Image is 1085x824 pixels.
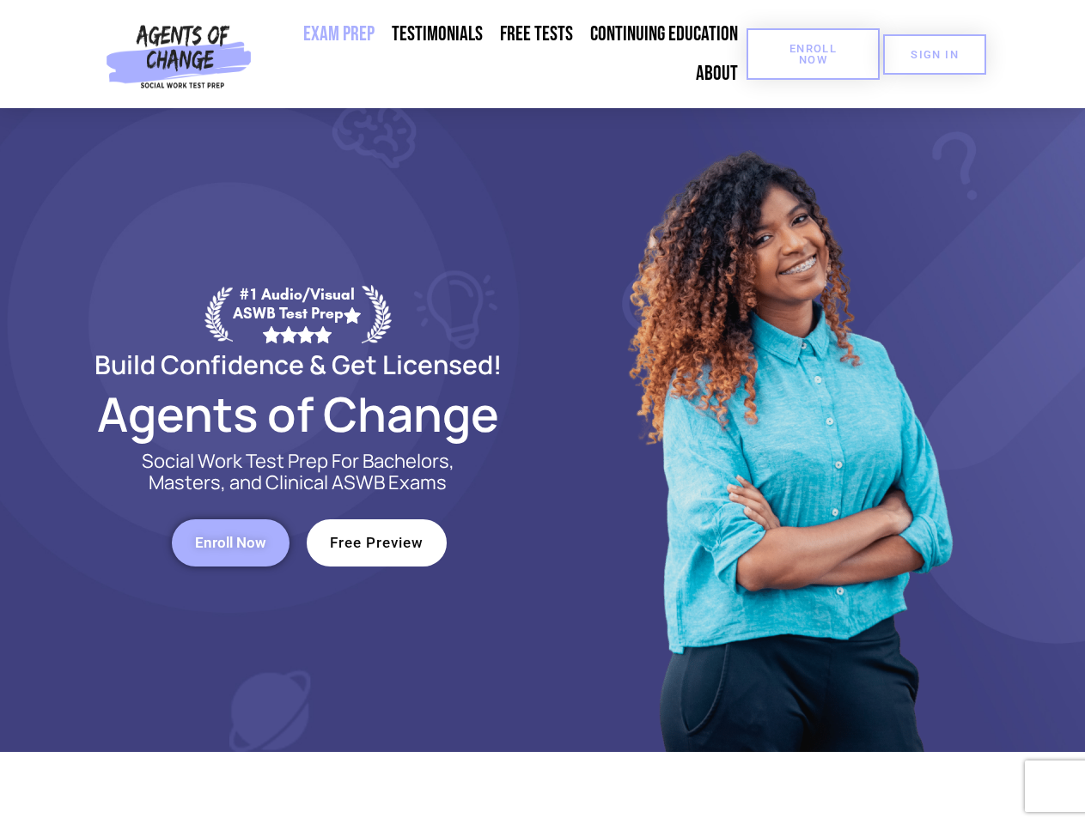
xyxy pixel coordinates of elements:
a: Enroll Now [747,28,880,80]
a: Free Tests [491,15,582,54]
a: Free Preview [307,519,447,566]
a: About [687,54,747,94]
a: Continuing Education [582,15,747,54]
a: Testimonials [383,15,491,54]
nav: Menu [259,15,747,94]
span: Enroll Now [774,43,852,65]
img: Website Image 1 (1) [616,108,960,752]
a: SIGN IN [883,34,986,75]
span: SIGN IN [911,49,959,60]
a: Enroll Now [172,519,290,566]
p: Social Work Test Prep For Bachelors, Masters, and Clinical ASWB Exams [122,451,474,494]
h2: Agents of Change [53,394,543,433]
span: Free Preview [330,536,424,550]
div: #1 Audio/Visual ASWB Test Prep [233,285,362,342]
h2: Build Confidence & Get Licensed! [53,352,543,377]
a: Exam Prep [295,15,383,54]
span: Enroll Now [195,536,266,550]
